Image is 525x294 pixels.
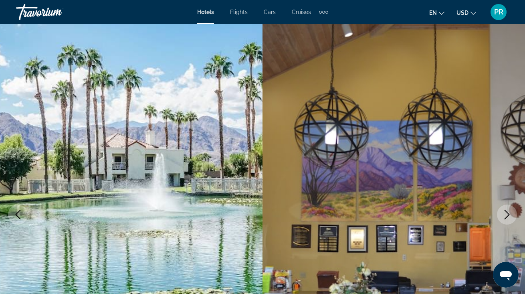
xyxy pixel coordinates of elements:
[456,7,476,18] button: Change currency
[197,9,214,15] a: Hotels
[319,6,328,18] button: Extra navigation items
[497,205,517,225] button: Next image
[429,10,437,16] span: en
[493,262,519,288] iframe: Button to launch messaging window
[494,8,503,16] span: PR
[292,9,311,15] a: Cruises
[16,2,96,22] a: Travorium
[8,205,28,225] button: Previous image
[264,9,276,15] a: Cars
[429,7,444,18] button: Change language
[230,9,248,15] a: Flights
[488,4,509,20] button: User Menu
[456,10,468,16] span: USD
